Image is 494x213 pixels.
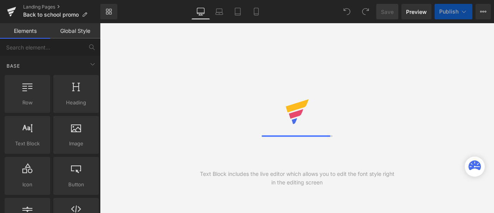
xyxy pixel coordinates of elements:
[191,4,210,19] a: Desktop
[50,23,100,39] a: Global Style
[56,99,96,107] span: Heading
[23,12,79,18] span: Back to school promo
[23,4,100,10] a: Landing Pages
[210,4,228,19] a: Laptop
[358,4,373,19] button: Redo
[435,4,472,19] button: Publish
[475,4,491,19] button: More
[401,4,431,19] a: Preview
[7,99,48,107] span: Row
[6,62,21,70] span: Base
[228,4,247,19] a: Tablet
[198,170,396,187] div: Text Block includes the live editor which allows you to edit the font style right in the editing ...
[406,8,427,16] span: Preview
[381,8,394,16] span: Save
[339,4,355,19] button: Undo
[56,140,96,148] span: Image
[247,4,266,19] a: Mobile
[7,140,48,148] span: Text Block
[56,181,96,189] span: Button
[100,4,117,19] a: New Library
[7,181,48,189] span: Icon
[439,9,458,15] span: Publish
